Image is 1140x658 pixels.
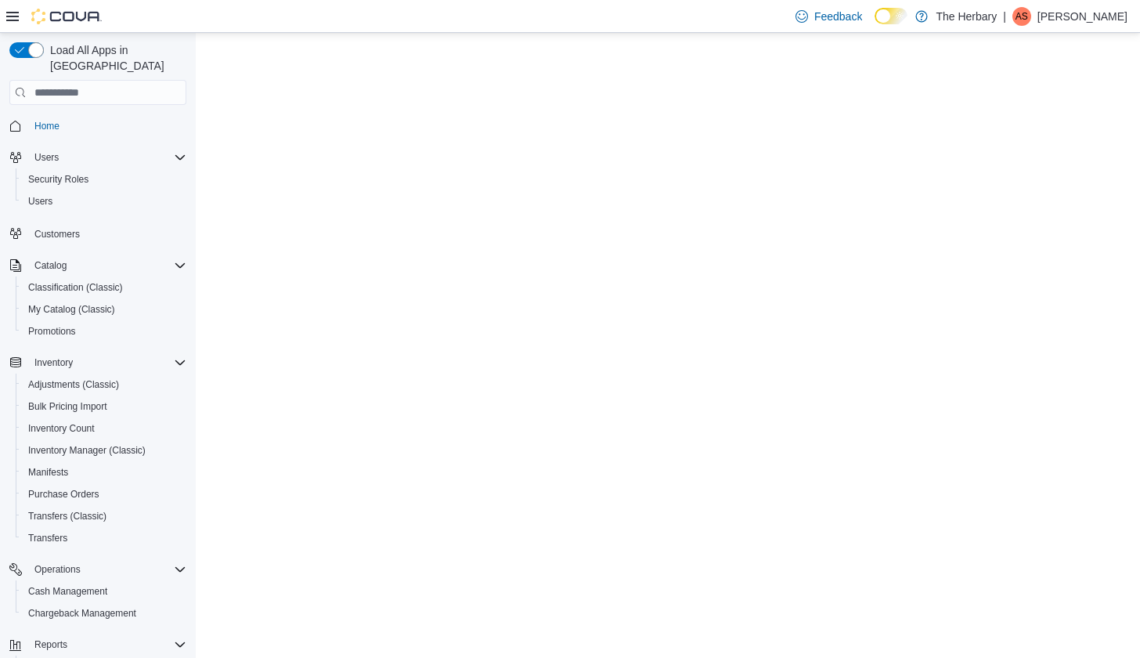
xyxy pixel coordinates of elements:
[44,42,186,74] span: Load All Apps in [GEOGRAPHIC_DATA]
[28,607,136,620] span: Chargeback Management
[22,397,114,416] a: Bulk Pricing Import
[22,441,152,460] a: Inventory Manager (Classic)
[16,439,193,461] button: Inventory Manager (Classic)
[22,604,186,623] span: Chargeback Management
[3,114,193,137] button: Home
[22,170,186,189] span: Security Roles
[16,461,193,483] button: Manifests
[28,488,99,501] span: Purchase Orders
[1003,7,1006,26] p: |
[16,190,193,212] button: Users
[34,259,67,272] span: Catalog
[28,635,186,654] span: Reports
[22,278,186,297] span: Classification (Classic)
[28,532,67,544] span: Transfers
[28,560,186,579] span: Operations
[28,303,115,316] span: My Catalog (Classic)
[3,146,193,168] button: Users
[22,322,82,341] a: Promotions
[28,223,186,243] span: Customers
[16,483,193,505] button: Purchase Orders
[28,422,95,435] span: Inventory Count
[22,582,186,601] span: Cash Management
[16,418,193,439] button: Inventory Count
[16,374,193,396] button: Adjustments (Classic)
[28,148,65,167] button: Users
[16,602,193,624] button: Chargeback Management
[34,563,81,576] span: Operations
[16,505,193,527] button: Transfers (Classic)
[16,396,193,418] button: Bulk Pricing Import
[3,352,193,374] button: Inventory
[16,298,193,320] button: My Catalog (Classic)
[34,638,67,651] span: Reports
[22,278,129,297] a: Classification (Classic)
[22,375,186,394] span: Adjustments (Classic)
[28,353,79,372] button: Inventory
[22,485,106,504] a: Purchase Orders
[22,170,95,189] a: Security Roles
[28,173,88,186] span: Security Roles
[22,463,186,482] span: Manifests
[34,228,80,240] span: Customers
[28,444,146,457] span: Inventory Manager (Classic)
[28,635,74,654] button: Reports
[22,419,101,438] a: Inventory Count
[22,441,186,460] span: Inventory Manager (Classic)
[28,148,186,167] span: Users
[28,256,186,275] span: Catalog
[1016,7,1028,26] span: AS
[28,400,107,413] span: Bulk Pricing Import
[28,195,52,208] span: Users
[28,585,107,598] span: Cash Management
[28,325,76,338] span: Promotions
[22,529,186,548] span: Transfers
[22,300,121,319] a: My Catalog (Classic)
[28,353,186,372] span: Inventory
[28,116,186,136] span: Home
[22,604,142,623] a: Chargeback Management
[875,8,907,24] input: Dark Mode
[22,192,59,211] a: Users
[3,222,193,244] button: Customers
[28,225,86,244] a: Customers
[16,277,193,298] button: Classification (Classic)
[789,1,868,32] a: Feedback
[22,322,186,341] span: Promotions
[31,9,102,24] img: Cova
[34,356,73,369] span: Inventory
[22,419,186,438] span: Inventory Count
[22,529,74,548] a: Transfers
[1037,7,1127,26] p: [PERSON_NAME]
[3,634,193,656] button: Reports
[22,582,114,601] a: Cash Management
[28,466,68,479] span: Manifests
[16,320,193,342] button: Promotions
[22,463,74,482] a: Manifests
[28,560,87,579] button: Operations
[22,485,186,504] span: Purchase Orders
[22,300,186,319] span: My Catalog (Classic)
[28,510,106,522] span: Transfers (Classic)
[16,527,193,549] button: Transfers
[22,507,186,526] span: Transfers (Classic)
[34,120,60,132] span: Home
[3,255,193,277] button: Catalog
[28,256,73,275] button: Catalog
[22,192,186,211] span: Users
[28,378,119,391] span: Adjustments (Classic)
[28,117,66,136] a: Home
[16,580,193,602] button: Cash Management
[22,507,113,526] a: Transfers (Classic)
[22,375,125,394] a: Adjustments (Classic)
[3,559,193,580] button: Operations
[34,151,59,164] span: Users
[16,168,193,190] button: Security Roles
[28,281,123,294] span: Classification (Classic)
[814,9,862,24] span: Feedback
[1012,7,1031,26] div: Alex Saez
[22,397,186,416] span: Bulk Pricing Import
[936,7,997,26] p: The Herbary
